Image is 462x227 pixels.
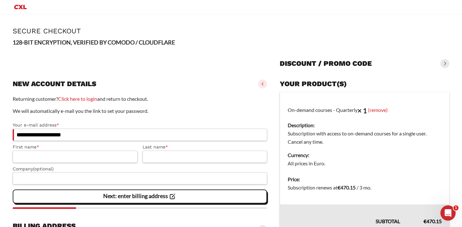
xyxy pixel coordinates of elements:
[424,218,442,224] bdi: 470.15
[13,95,267,103] p: Returning customer? and return to checkout.
[13,27,449,35] h1: Secure Checkout
[288,121,442,129] dt: Description:
[440,205,456,221] iframe: Intercom live chat
[58,96,97,102] a: Click here to login
[13,107,267,115] p: We will automatically e-mail you the link to set your password.
[358,106,367,115] strong: × 1
[288,184,371,190] span: Subscription renews at .
[288,151,442,159] dt: Currency:
[13,79,96,88] h3: New account details
[338,184,340,190] span: €
[288,175,442,183] dt: Price:
[280,92,450,172] td: On-demand courses - Quarterly
[33,166,54,171] span: (optional)
[13,143,137,151] label: First name
[357,184,370,190] span: / 3 mo
[13,39,175,46] strong: 128-BIT ENCRYPTION, VERIFIED BY COMODO / CLOUDFLARE
[143,143,267,151] label: Last name
[288,129,442,146] dd: Subscription with access to on-demand courses for a single user. Cancel any time.
[13,189,267,203] vaadin-button: Next: enter billing address
[368,107,388,113] a: (remove)
[280,59,372,68] h3: Discount / promo code
[280,204,408,225] th: Subtotal
[288,159,442,168] dd: All prices in Euro.
[424,218,426,224] span: €
[338,184,356,190] bdi: 470.15
[13,165,267,173] label: Company
[453,205,459,210] span: 1
[13,121,267,129] label: Your e-mail address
